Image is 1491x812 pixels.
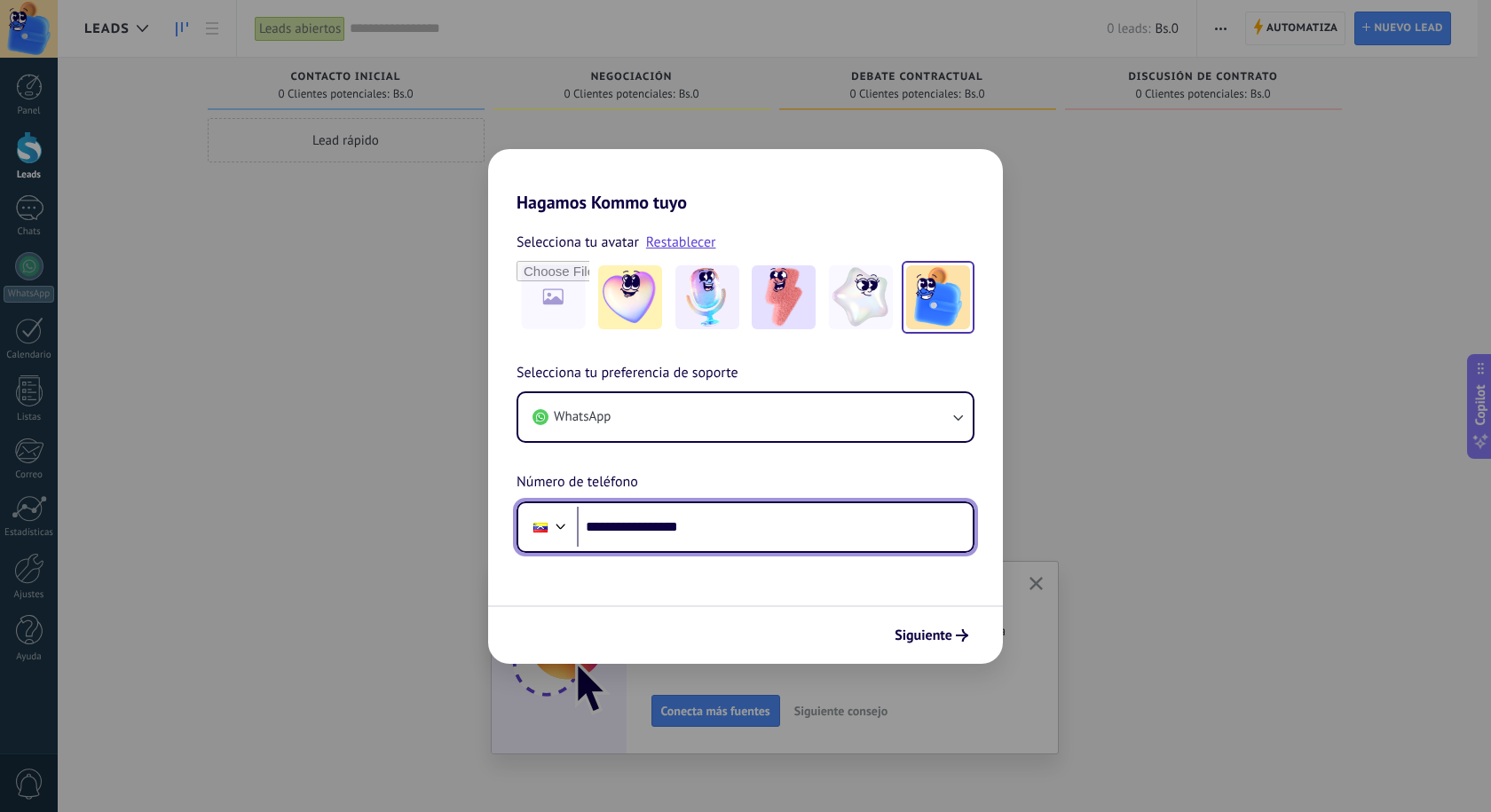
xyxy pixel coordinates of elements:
button: WhatsApp [518,393,973,441]
a: Restablecer [646,233,716,251]
span: WhatsApp [554,408,611,426]
img: -2.jpeg [675,265,739,329]
div: Venezuela: + 58 [524,508,557,546]
img: -4.jpeg [829,265,893,329]
span: Siguiente [895,629,952,642]
img: -5.jpeg [906,265,970,329]
button: Siguiente [887,620,976,650]
h2: Hagamos Kommo tuyo [488,149,1003,213]
span: Número de teléfono [517,471,638,494]
img: -1.jpeg [598,265,662,329]
span: Selecciona tu avatar [517,231,639,254]
span: Selecciona tu preferencia de soporte [517,362,738,385]
img: -3.jpeg [752,265,816,329]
